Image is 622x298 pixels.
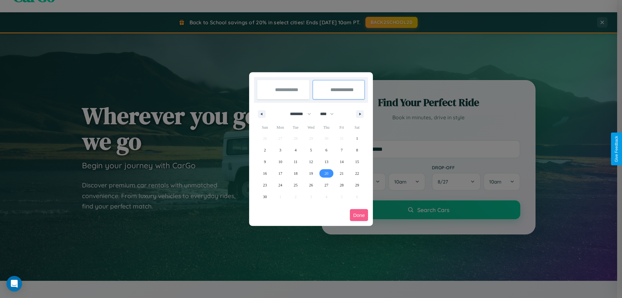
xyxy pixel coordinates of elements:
[272,144,288,156] button: 3
[319,168,334,179] button: 20
[319,179,334,191] button: 27
[272,168,288,179] button: 17
[309,168,313,179] span: 19
[324,168,328,179] span: 20
[350,209,368,221] button: Done
[350,156,365,168] button: 15
[340,179,344,191] span: 28
[303,168,318,179] button: 19
[355,168,359,179] span: 22
[350,179,365,191] button: 29
[309,156,313,168] span: 12
[334,122,349,133] span: Fri
[257,156,272,168] button: 9
[356,144,358,156] span: 8
[340,168,344,179] span: 21
[278,168,282,179] span: 17
[309,179,313,191] span: 26
[319,122,334,133] span: Thu
[340,156,344,168] span: 14
[334,168,349,179] button: 21
[350,144,365,156] button: 8
[263,191,267,203] span: 30
[334,144,349,156] button: 7
[294,179,298,191] span: 25
[325,144,327,156] span: 6
[257,144,272,156] button: 2
[288,179,303,191] button: 25
[288,144,303,156] button: 4
[324,156,328,168] span: 13
[356,133,358,144] span: 1
[288,168,303,179] button: 18
[257,191,272,203] button: 30
[272,122,288,133] span: Mon
[294,156,298,168] span: 11
[257,179,272,191] button: 23
[295,144,297,156] span: 4
[341,144,343,156] span: 7
[303,144,318,156] button: 5
[278,156,282,168] span: 10
[303,122,318,133] span: Wed
[350,122,365,133] span: Sat
[279,144,281,156] span: 3
[288,156,303,168] button: 11
[264,144,266,156] span: 2
[355,179,359,191] span: 29
[303,179,318,191] button: 26
[319,144,334,156] button: 6
[272,179,288,191] button: 24
[278,179,282,191] span: 24
[319,156,334,168] button: 13
[6,276,22,292] div: Open Intercom Messenger
[294,168,298,179] span: 18
[614,136,619,162] div: Give Feedback
[350,133,365,144] button: 1
[334,179,349,191] button: 28
[355,156,359,168] span: 15
[257,122,272,133] span: Sun
[272,156,288,168] button: 10
[257,168,272,179] button: 16
[264,156,266,168] span: 9
[288,122,303,133] span: Tue
[350,168,365,179] button: 22
[324,179,328,191] span: 27
[334,156,349,168] button: 14
[263,168,267,179] span: 16
[303,156,318,168] button: 12
[310,144,312,156] span: 5
[263,179,267,191] span: 23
